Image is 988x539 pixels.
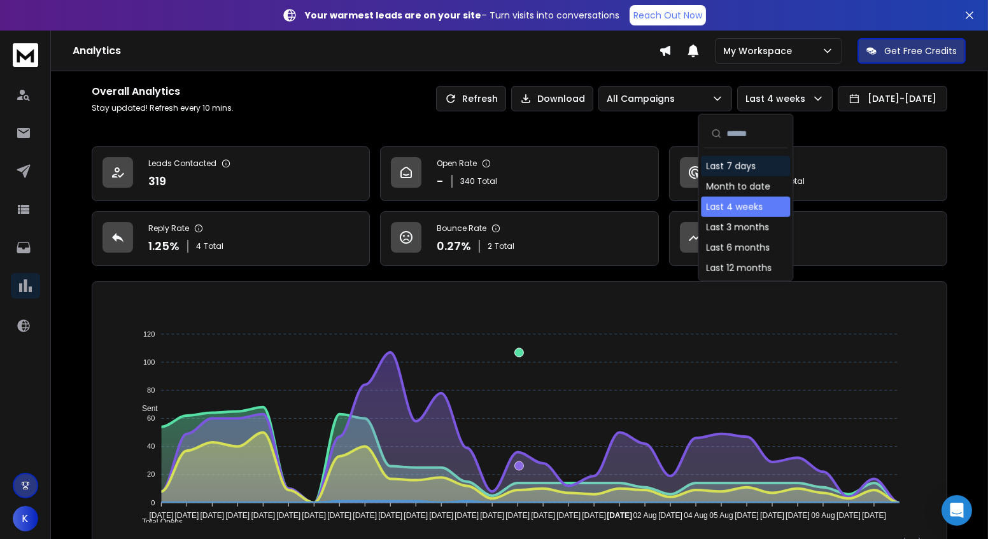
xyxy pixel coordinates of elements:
[302,511,327,520] tspan: [DATE]
[838,86,947,111] button: [DATE]-[DATE]
[706,262,772,274] div: Last 12 months
[305,9,481,22] strong: Your warmest leads are on your site
[92,84,234,99] h1: Overall Analytics
[148,386,155,394] tspan: 80
[506,511,530,520] tspan: [DATE]
[328,511,352,520] tspan: [DATE]
[437,172,444,190] p: -
[148,237,180,255] p: 1.25 %
[582,511,607,520] tspan: [DATE]
[511,86,593,111] button: Download
[436,86,506,111] button: Refresh
[13,506,38,531] button: K
[437,223,486,234] p: Bounce Rate
[532,511,556,520] tspan: [DATE]
[148,414,155,422] tspan: 60
[557,511,581,520] tspan: [DATE]
[462,92,498,105] p: Refresh
[607,92,680,105] p: All Campaigns
[148,158,216,169] p: Leads Contacted
[277,511,301,520] tspan: [DATE]
[659,511,683,520] tspan: [DATE]
[143,330,155,338] tspan: 120
[13,43,38,67] img: logo
[148,442,155,450] tspan: 40
[132,404,158,413] span: Sent
[706,241,770,254] div: Last 6 months
[630,5,706,25] a: Reach Out Now
[812,511,835,520] tspan: 09 Aug
[305,9,619,22] p: – Turn visits into conversations
[92,146,370,201] a: Leads Contacted319
[633,511,657,520] tspan: 02 Aug
[706,160,756,172] div: Last 7 days
[633,9,702,22] p: Reach Out Now
[404,511,428,520] tspan: [DATE]
[143,358,155,366] tspan: 100
[92,103,234,113] p: Stay updated! Refresh every 10 mins.
[380,146,658,201] a: Open Rate-340Total
[380,211,658,266] a: Bounce Rate0.27%2Total
[148,172,166,190] p: 319
[884,45,957,57] p: Get Free Credits
[92,211,370,266] a: Reply Rate1.25%4Total
[175,511,199,520] tspan: [DATE]
[706,180,770,193] div: Month to date
[379,511,403,520] tspan: [DATE]
[196,241,201,251] span: 4
[251,511,276,520] tspan: [DATE]
[706,221,769,234] div: Last 3 months
[226,511,250,520] tspan: [DATE]
[607,511,633,520] tspan: [DATE]
[204,241,223,251] span: Total
[684,511,708,520] tspan: 04 Aug
[477,176,497,186] span: Total
[710,511,733,520] tspan: 05 Aug
[152,499,155,507] tspan: 0
[437,158,477,169] p: Open Rate
[745,92,810,105] p: Last 4 weeks
[669,146,947,201] a: Click Rate0.00%0 Total
[495,241,514,251] span: Total
[706,200,763,213] div: Last 4 weeks
[735,511,759,520] tspan: [DATE]
[488,241,492,251] span: 2
[148,223,189,234] p: Reply Rate
[761,511,785,520] tspan: [DATE]
[73,43,659,59] h1: Analytics
[132,517,183,526] span: Total Opens
[669,211,947,266] a: Opportunities0$0
[863,511,887,520] tspan: [DATE]
[150,511,174,520] tspan: [DATE]
[837,511,861,520] tspan: [DATE]
[481,511,505,520] tspan: [DATE]
[353,511,378,520] tspan: [DATE]
[942,495,972,526] div: Open Intercom Messenger
[148,471,155,479] tspan: 20
[723,45,797,57] p: My Workspace
[455,511,479,520] tspan: [DATE]
[537,92,585,105] p: Download
[437,237,471,255] p: 0.27 %
[460,176,475,186] span: 340
[786,511,810,520] tspan: [DATE]
[430,511,454,520] tspan: [DATE]
[857,38,966,64] button: Get Free Credits
[201,511,225,520] tspan: [DATE]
